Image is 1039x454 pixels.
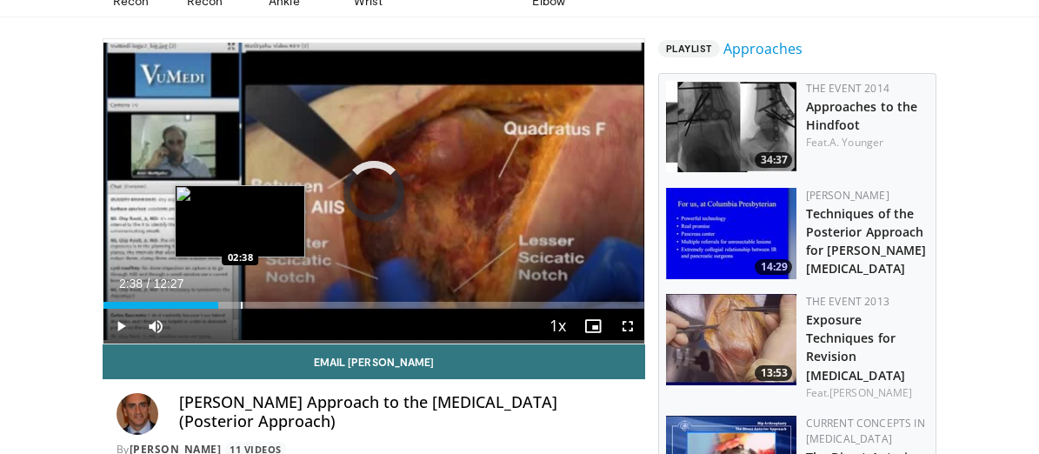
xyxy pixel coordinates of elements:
[175,185,305,257] img: image.jpeg
[755,152,792,168] span: 34:37
[666,188,796,279] a: 14:29
[103,302,645,309] div: Progress Bar
[829,135,883,150] a: A. Younger
[666,294,796,385] img: 16d600b7-4875-420c-b295-1ea96c16a48f.150x105_q85_crop-smart_upscale.jpg
[575,309,609,344] button: Enable picture-in-picture mode
[153,277,183,290] span: 12:27
[147,277,150,290] span: /
[755,365,792,381] span: 13:53
[666,188,796,279] img: bKdxKv0jK92UJBOH4xMDoxOjB1O8AjAz.150x105_q85_crop-smart_upscale.jpg
[755,259,792,275] span: 14:29
[666,81,796,172] a: 34:37
[609,309,644,344] button: Fullscreen
[666,81,796,172] img: J9XehesEoQgsycYX4xMDoxOmtxOwKG7D.150x105_q85_crop-smart_upscale.jpg
[117,393,158,435] img: Avatar
[805,311,904,383] a: Exposure Techniques for Revision [MEDICAL_DATA]
[119,277,143,290] span: 2:38
[138,309,173,344] button: Mute
[540,309,575,344] button: Playback Rate
[805,81,889,96] a: The Event 2014
[805,135,929,150] div: Feat.
[658,40,719,57] span: Playlist
[805,98,917,133] a: Approaches to the Hindfoot
[179,393,632,431] h4: [PERSON_NAME] Approach to the [MEDICAL_DATA] (Posterior Approach)
[829,385,912,400] a: [PERSON_NAME]
[805,294,889,309] a: The Event 2013
[805,188,889,203] a: [PERSON_NAME]
[666,294,796,385] a: 13:53
[805,205,926,277] a: Techniques of the Posterior Approach for [PERSON_NAME] [MEDICAL_DATA]
[805,385,929,401] div: Feat.
[103,39,645,344] video-js: Video Player
[103,309,138,344] button: Play
[103,344,646,379] a: Email [PERSON_NAME]
[723,38,803,59] a: Approaches
[805,416,924,446] a: Current Concepts in [MEDICAL_DATA]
